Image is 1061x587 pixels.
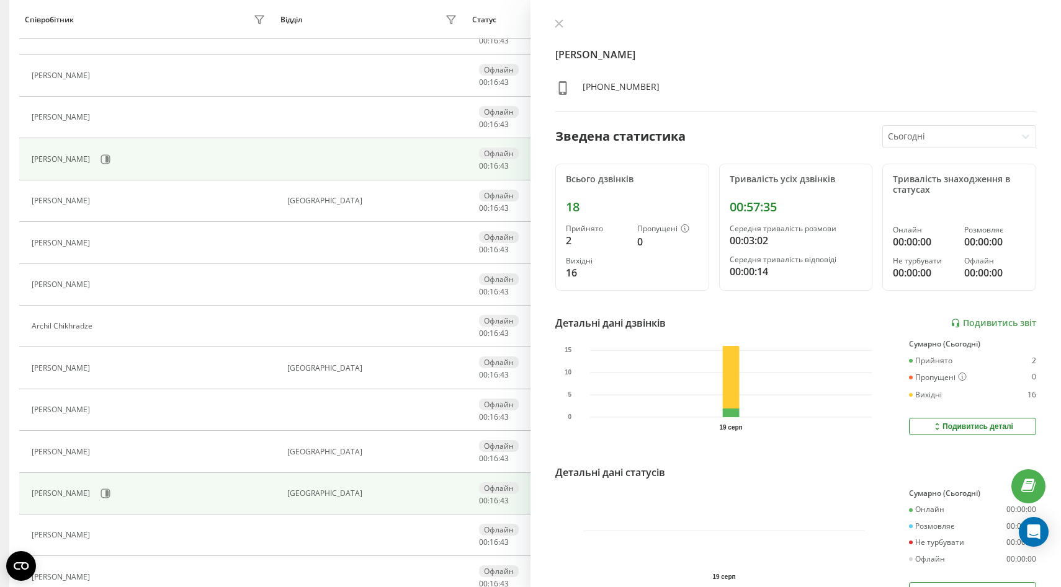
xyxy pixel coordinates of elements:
[500,161,509,171] span: 43
[964,226,1026,234] div: Розмовляє
[964,234,1026,249] div: 00:00:00
[479,64,519,76] div: Офлайн
[500,77,509,87] span: 43
[909,489,1036,498] div: Сумарно (Сьогодні)
[479,77,488,87] span: 00
[479,245,509,254] div: : :
[951,318,1036,329] a: Подивитись звіт
[32,448,93,456] div: [PERSON_NAME]
[555,127,686,146] div: Зведена статистика
[479,106,519,118] div: Офлайн
[500,453,509,464] span: 43
[472,15,496,24] div: Статус
[500,495,509,506] span: 43
[479,286,488,297] span: 00
[32,573,93,581] div: [PERSON_NAME]
[479,204,509,213] div: : :
[730,200,862,214] div: 00:57:35
[500,119,509,130] span: 43
[479,369,488,380] span: 00
[490,161,498,171] span: 16
[566,257,627,265] div: Вихідні
[712,573,735,580] text: 19 серп
[479,161,488,171] span: 00
[32,405,93,414] div: [PERSON_NAME]
[490,77,498,87] span: 16
[479,371,509,379] div: : :
[1006,522,1036,531] div: 00:00:00
[287,196,460,205] div: [GEOGRAPHIC_DATA]
[720,424,743,431] text: 19 серп
[637,234,699,249] div: 0
[479,538,509,547] div: : :
[479,162,509,170] div: : :
[490,412,498,422] span: 16
[555,47,1036,62] h4: [PERSON_NAME]
[500,286,509,297] span: 43
[479,495,488,506] span: 00
[730,264,862,279] div: 00:00:14
[479,454,509,463] div: : :
[479,440,519,452] div: Офлайн
[909,373,967,382] div: Пропущені
[32,71,93,80] div: [PERSON_NAME]
[1006,538,1036,547] div: 00:00:00
[490,369,498,380] span: 16
[909,522,954,531] div: Розмовляє
[32,489,93,498] div: [PERSON_NAME]
[555,465,665,480] div: Детальні дані статусів
[25,15,74,24] div: Співробітник
[479,565,519,577] div: Офлайн
[1006,555,1036,563] div: 00:00:00
[730,255,862,264] div: Середня тривалість відповіді
[32,322,96,330] div: Archil Chikhradze
[490,537,498,547] span: 16
[287,364,460,373] div: [GEOGRAPHIC_DATA]
[500,203,509,213] span: 43
[566,233,627,248] div: 2
[479,37,509,45] div: : :
[893,174,1026,195] div: Тривалість знаходження в статусах
[32,239,93,247] div: [PERSON_NAME]
[479,524,519,536] div: Офлайн
[479,399,519,410] div: Офлайн
[479,328,488,338] span: 00
[893,226,954,234] div: Онлайн
[568,392,572,399] text: 5
[280,15,302,24] div: Відділ
[287,489,460,498] div: [GEOGRAPHIC_DATA]
[32,364,93,373] div: [PERSON_NAME]
[32,113,93,121] div: [PERSON_NAME]
[490,286,498,297] span: 16
[893,234,954,249] div: 00:00:00
[500,537,509,547] span: 43
[909,505,944,514] div: Онлайн
[479,329,509,338] div: : :
[500,369,509,380] span: 43
[932,421,1013,431] div: Подивитись деталі
[964,265,1026,280] div: 00:00:00
[479,119,488,130] span: 00
[479,231,519,243] div: Офлайн
[479,482,519,494] div: Офлайн
[479,244,488,255] span: 00
[490,244,498,255] span: 16
[909,391,942,399] div: Вихідні
[1032,356,1036,365] div: 2
[490,203,498,213] span: 16
[500,328,509,338] span: 43
[479,412,488,422] span: 00
[566,265,627,280] div: 16
[490,35,498,46] span: 16
[909,340,1036,348] div: Сумарно (Сьогодні)
[909,418,1036,435] button: Подивитись деталі
[287,448,460,456] div: [GEOGRAPHIC_DATA]
[730,233,862,248] div: 00:03:02
[479,497,509,505] div: : :
[490,328,498,338] span: 16
[730,224,862,233] div: Середня тривалість розмови
[479,148,519,159] div: Офлайн
[500,244,509,255] span: 43
[565,347,572,354] text: 15
[500,412,509,422] span: 43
